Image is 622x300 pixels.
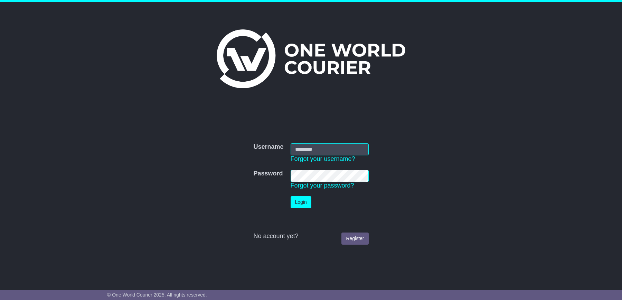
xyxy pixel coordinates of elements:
button: Login [291,196,311,208]
a: Forgot your username? [291,155,355,162]
a: Forgot your password? [291,182,354,189]
span: © One World Courier 2025. All rights reserved. [107,292,207,298]
img: One World [217,29,405,88]
a: Register [341,233,368,245]
label: Password [253,170,283,178]
div: No account yet? [253,233,368,240]
label: Username [253,143,283,151]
